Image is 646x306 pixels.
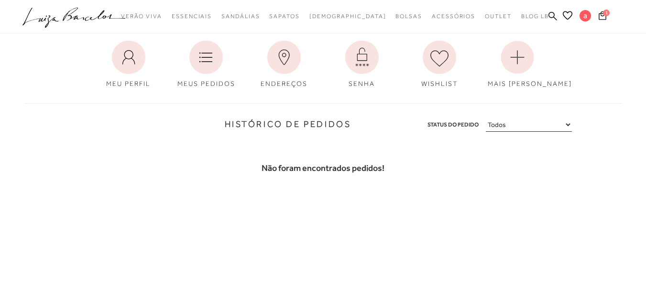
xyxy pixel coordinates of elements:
h3: Histórico de Pedidos [32,118,351,131]
a: ENDEREÇOS [247,36,321,94]
a: noSubCategoriesText [221,8,260,25]
span: BLOG LB [521,13,549,20]
a: noSubCategoriesText [485,8,512,25]
span: Verão Viva [121,13,162,20]
a: noSubCategoriesText [172,8,212,25]
a: BLOG LB [521,8,549,25]
a: noSubCategoriesText [432,8,475,25]
span: Essenciais [172,13,212,20]
span: [DEMOGRAPHIC_DATA] [309,13,386,20]
span: 1 [603,10,610,16]
span: Status do Pedido [427,120,479,130]
a: MEUS PEDIDOS [169,36,243,94]
span: SENHA [349,80,375,87]
a: noSubCategoriesText [269,8,299,25]
a: SENHA [325,36,399,94]
span: Não foram encontrados pedidos! [262,163,384,173]
span: Acessórios [432,13,475,20]
a: WISHLIST [403,36,476,94]
a: noSubCategoriesText [121,8,162,25]
a: MAIS [PERSON_NAME] [481,36,554,94]
span: WISHLIST [421,80,458,87]
span: ENDEREÇOS [261,80,307,87]
span: Bolsas [395,13,422,20]
a: MEU PERFIL [92,36,165,94]
span: MEUS PEDIDOS [177,80,235,87]
span: Sapatos [269,13,299,20]
span: MAIS [PERSON_NAME] [488,80,572,87]
button: 1 [596,11,609,23]
button: a [575,10,596,24]
span: a [580,10,591,21]
a: noSubCategoriesText [309,8,386,25]
span: Sandálias [221,13,260,20]
a: noSubCategoriesText [395,8,422,25]
span: Outlet [485,13,512,20]
span: MEU PERFIL [106,80,151,87]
